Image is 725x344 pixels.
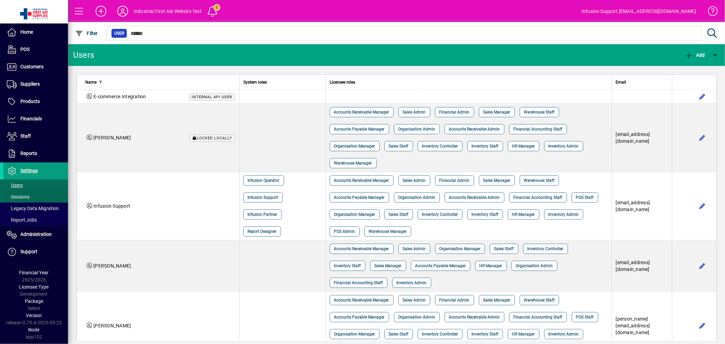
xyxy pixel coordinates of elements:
span: Sales Staff [389,331,409,338]
span: POS Staff [576,194,594,201]
span: Warehouse Staff [524,297,555,304]
span: Inventory Staff [334,262,361,269]
span: Accounts Payable Manager [334,194,385,201]
span: Locked locally [197,136,232,140]
button: Add [90,5,112,17]
span: Organisation Admin [398,194,435,201]
span: Inventory Staff [472,331,499,338]
span: Support [20,249,37,254]
span: Infusion Operator [248,177,280,184]
span: HR Manager [512,331,535,338]
button: Profile [112,5,134,17]
span: Filter [75,31,98,36]
span: Inventory Controller [422,331,458,338]
span: Organisation Manager [439,245,481,252]
div: Industrial First Aid Website Test [134,6,202,17]
span: Reports [20,151,37,156]
span: Email [616,79,626,86]
a: Reports [3,145,68,162]
a: Report Jobs [3,214,68,226]
span: Legacy Data Migration [7,206,59,211]
span: Node [29,327,40,332]
span: Accounts Receivable Manager [334,109,389,116]
span: Sales Manager [483,177,511,184]
span: [PERSON_NAME] [93,323,131,328]
a: Products [3,93,68,110]
span: Internal API user [192,95,232,99]
span: Sales Manager [483,297,511,304]
span: Financial Admin [439,109,470,116]
div: Name [85,79,235,86]
span: Staff [20,133,31,139]
span: Sales Staff [389,143,409,150]
span: Accounts Receivable Admin [449,314,500,321]
span: POS Staff [576,314,594,321]
span: HR Manager [480,262,502,269]
span: Inventory Controller [528,245,564,252]
span: [PERSON_NAME] [93,135,131,140]
span: Sales Staff [494,245,514,252]
span: Products [20,99,40,104]
span: User [114,30,124,37]
span: Name [85,79,97,86]
span: E-commerce Integration [93,94,146,99]
span: Sales Staff [389,211,409,218]
span: Organisation Admin [516,262,553,269]
a: Customers [3,58,68,75]
span: [PERSON_NAME][EMAIL_ADDRESS][DOMAIN_NAME] [616,316,650,335]
span: POS [20,47,30,52]
span: Financial Accounting Staff [514,126,563,133]
span: Inventory Admin [549,211,579,218]
a: Staff [3,128,68,145]
span: Sales Admin [403,177,426,184]
span: Financial Admin [439,297,470,304]
span: Inventory Admin [397,279,427,286]
span: POS Admin [334,228,355,235]
span: Sales Admin [403,109,426,116]
span: Settings [20,168,38,173]
span: Inventory Controller [422,143,458,150]
span: Users [7,183,23,188]
a: Sessions [3,191,68,203]
span: HR Manager [512,211,535,218]
button: Edit [697,320,708,331]
a: Legacy Data Migration [3,203,68,214]
span: Report Jobs [7,217,37,223]
a: Users [3,179,68,191]
span: Organisation Manager [334,143,375,150]
button: Edit [697,132,708,143]
span: Financials [20,116,42,121]
span: Accounts Payable Manager [334,314,385,321]
span: Accounts Receivable Manager [334,177,389,184]
button: Edit [697,201,708,211]
button: Add [683,49,707,61]
a: Knowledge Base [703,1,717,23]
span: Financial Year [19,270,49,275]
span: Sales Manager [483,109,511,116]
span: Accounts Receivable Admin [449,126,500,133]
span: Licensee roles [330,79,356,86]
span: Version [26,313,42,318]
span: Accounts Receivable Admin [449,194,500,201]
span: Financial Accounting Staff [334,279,383,286]
span: Inventory Staff [472,211,499,218]
span: Infusion Partner [248,211,277,218]
button: Edit [697,260,708,271]
span: Sales Admin [403,297,426,304]
span: Warehouse Staff [524,109,555,116]
span: Financial Admin [439,177,470,184]
span: Report Designer [248,228,277,235]
span: Infusion Support [93,203,130,209]
span: Sales Manager [375,262,402,269]
span: Infusion Support [248,194,278,201]
span: Accounts Receivable Manager [334,297,389,304]
span: [EMAIL_ADDRESS][DOMAIN_NAME] [616,260,650,272]
button: Filter [73,27,100,39]
span: Suppliers [20,81,40,87]
span: Accounts Payable Manager [415,262,466,269]
a: POS [3,41,68,58]
a: Home [3,24,68,41]
span: System roles [244,79,267,86]
a: Suppliers [3,76,68,93]
span: Administration [20,231,52,237]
